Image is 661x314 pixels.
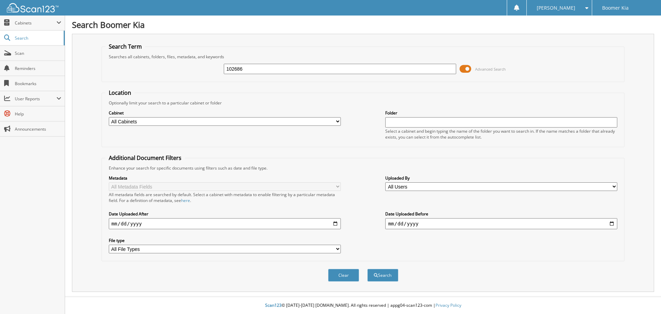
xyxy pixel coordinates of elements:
div: Select a cabinet and begin typing the name of the folder you want to search in. If the name match... [385,128,617,140]
h1: Search Boomer Kia [72,19,654,30]
span: Search [15,35,60,41]
span: User Reports [15,96,56,102]
div: © [DATE]-[DATE] [DOMAIN_NAME]. All rights reserved | appg04-scan123-com | [65,297,661,314]
button: Clear [328,269,359,282]
span: Help [15,111,61,117]
a: here [181,197,190,203]
div: All metadata fields are searched by default. Select a cabinet with metadata to enable filtering b... [109,192,341,203]
label: File type [109,237,341,243]
legend: Location [105,89,135,97]
label: Folder [385,110,617,116]
a: Privacy Policy [436,302,461,308]
div: Searches all cabinets, folders, files, metadata, and keywords [105,54,621,60]
img: scan123-logo-white.svg [7,3,59,12]
label: Date Uploaded After [109,211,341,217]
label: Cabinet [109,110,341,116]
button: Search [367,269,398,282]
span: [PERSON_NAME] [537,6,575,10]
span: Bookmarks [15,81,61,87]
input: start [109,218,341,229]
label: Metadata [109,175,341,181]
label: Uploaded By [385,175,617,181]
span: Scan [15,50,61,56]
span: Announcements [15,126,61,132]
span: Cabinets [15,20,56,26]
iframe: Chat Widget [627,281,661,314]
legend: Additional Document Filters [105,154,185,162]
span: Advanced Search [475,67,506,72]
span: Reminders [15,65,61,71]
div: Optionally limit your search to a particular cabinet or folder [105,100,621,106]
label: Date Uploaded Before [385,211,617,217]
input: end [385,218,617,229]
span: Scan123 [265,302,282,308]
legend: Search Term [105,43,145,50]
div: Enhance your search for specific documents using filters such as date and file type. [105,165,621,171]
span: Boomer Kia [602,6,629,10]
